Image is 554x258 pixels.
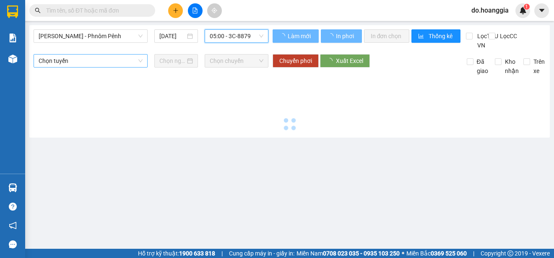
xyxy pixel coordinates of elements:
[211,8,217,13] span: aim
[473,249,474,258] span: |
[519,7,527,14] img: icon-new-feature
[7,5,18,18] img: logo-vxr
[429,31,454,41] span: Thống kê
[8,55,17,63] img: warehouse-icon
[188,3,203,18] button: file-add
[418,33,425,40] span: bar-chart
[411,29,460,43] button: bar-chartThống kê
[328,33,335,39] span: loading
[431,250,467,257] strong: 0369 525 060
[138,249,215,258] span: Hỗ trợ kỹ thuật:
[530,57,548,76] span: Trên xe
[320,54,370,68] button: Xuất Excel
[173,8,179,13] span: plus
[279,33,286,39] span: loading
[502,57,522,76] span: Kho nhận
[273,54,319,68] button: Chuyển phơi
[159,56,185,65] input: Chọn ngày
[321,29,362,43] button: In phơi
[46,6,145,15] input: Tìm tên, số ĐT hoặc mã đơn
[39,30,143,42] span: Hồ Chí Minh - Phnôm Pênh
[8,183,17,192] img: warehouse-icon
[9,203,17,211] span: question-circle
[39,55,143,67] span: Chọn tuyến
[465,5,515,16] span: do.hoanggia
[525,4,528,10] span: 1
[192,8,198,13] span: file-add
[207,3,222,18] button: aim
[323,250,400,257] strong: 0708 023 035 - 0935 103 250
[497,31,518,41] span: Lọc CC
[9,240,17,248] span: message
[336,31,355,41] span: In phơi
[402,252,404,255] span: ⚪️
[474,31,499,50] span: Lọc THU VN
[159,31,185,41] input: 11/09/2025
[406,249,467,258] span: Miền Bắc
[210,55,263,67] span: Chọn chuyến
[364,29,410,43] button: In đơn chọn
[538,7,546,14] span: caret-down
[288,31,312,41] span: Làm mới
[8,34,17,42] img: solution-icon
[9,222,17,229] span: notification
[35,8,41,13] span: search
[297,249,400,258] span: Miền Nam
[229,249,294,258] span: Cung cấp máy in - giấy in:
[534,3,549,18] button: caret-down
[179,250,215,257] strong: 1900 633 818
[273,29,319,43] button: Làm mới
[473,57,492,76] span: Đã giao
[168,3,183,18] button: plus
[210,30,263,42] span: 05:00 - 3C-8879
[507,250,513,256] span: copyright
[221,249,223,258] span: |
[524,4,530,10] sup: 1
